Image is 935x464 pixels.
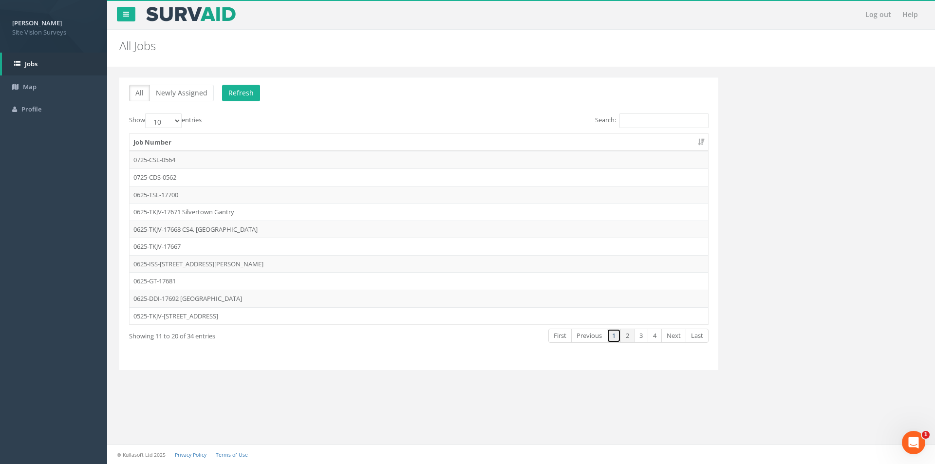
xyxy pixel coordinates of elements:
a: Next [661,329,686,343]
small: © Kullasoft Ltd 2025 [117,451,166,458]
td: 0625-TSL-17700 [130,186,708,204]
input: Search: [619,113,709,128]
span: 1 [922,431,930,439]
span: Map [23,82,37,91]
a: Previous [571,329,607,343]
td: 0625-GT-17681 [130,272,708,290]
a: First [548,329,572,343]
button: Newly Assigned [150,85,214,101]
td: 0625-TKJV-17671 Silvertown Gantry [130,203,708,221]
strong: [PERSON_NAME] [12,19,62,27]
a: 1 [607,329,621,343]
td: 0625-TKJV-17667 [130,238,708,255]
div: Showing 11 to 20 of 34 entries [129,328,362,341]
td: 0725-CSL-0564 [130,151,708,168]
th: Job Number: activate to sort column ascending [130,134,708,151]
td: 0725-CDS-0562 [130,168,708,186]
a: Terms of Use [216,451,248,458]
button: All [129,85,150,101]
span: Jobs [25,59,37,68]
iframe: Intercom live chat [902,431,925,454]
h2: All Jobs [119,39,786,52]
a: Jobs [2,53,107,75]
label: Search: [595,113,709,128]
td: 0625-ISS-[STREET_ADDRESS][PERSON_NAME] [130,255,708,273]
a: 2 [620,329,635,343]
a: [PERSON_NAME] Site Vision Surveys [12,16,95,37]
td: 0625-DDI-17692 [GEOGRAPHIC_DATA] [130,290,708,307]
span: Site Vision Surveys [12,28,95,37]
td: 0525-TKJV-[STREET_ADDRESS] [130,307,708,325]
td: 0625-TKJV-17668 CS4, [GEOGRAPHIC_DATA] [130,221,708,238]
button: Refresh [222,85,260,101]
select: Showentries [145,113,182,128]
label: Show entries [129,113,202,128]
a: 3 [634,329,648,343]
a: Privacy Policy [175,451,206,458]
a: Last [686,329,709,343]
a: 4 [648,329,662,343]
span: Profile [21,105,41,113]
